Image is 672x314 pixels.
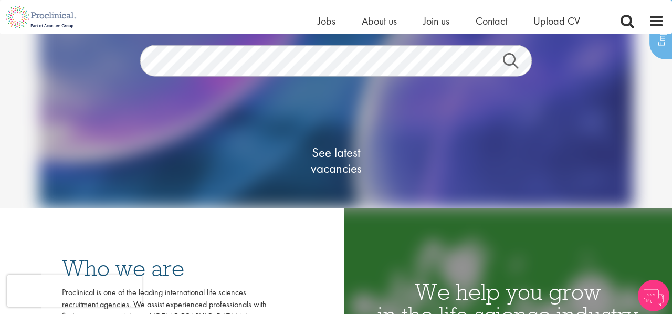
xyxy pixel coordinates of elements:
h3: Who we are [62,257,267,280]
img: Chatbot [638,280,669,311]
a: Join us [423,14,449,28]
a: About us [362,14,397,28]
a: Contact [476,14,507,28]
a: Jobs [318,14,335,28]
a: Upload CV [533,14,580,28]
a: See latestvacancies [283,102,388,218]
a: Job search submit button [495,53,540,74]
span: See latest vacancies [283,144,388,176]
iframe: reCAPTCHA [7,275,142,307]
